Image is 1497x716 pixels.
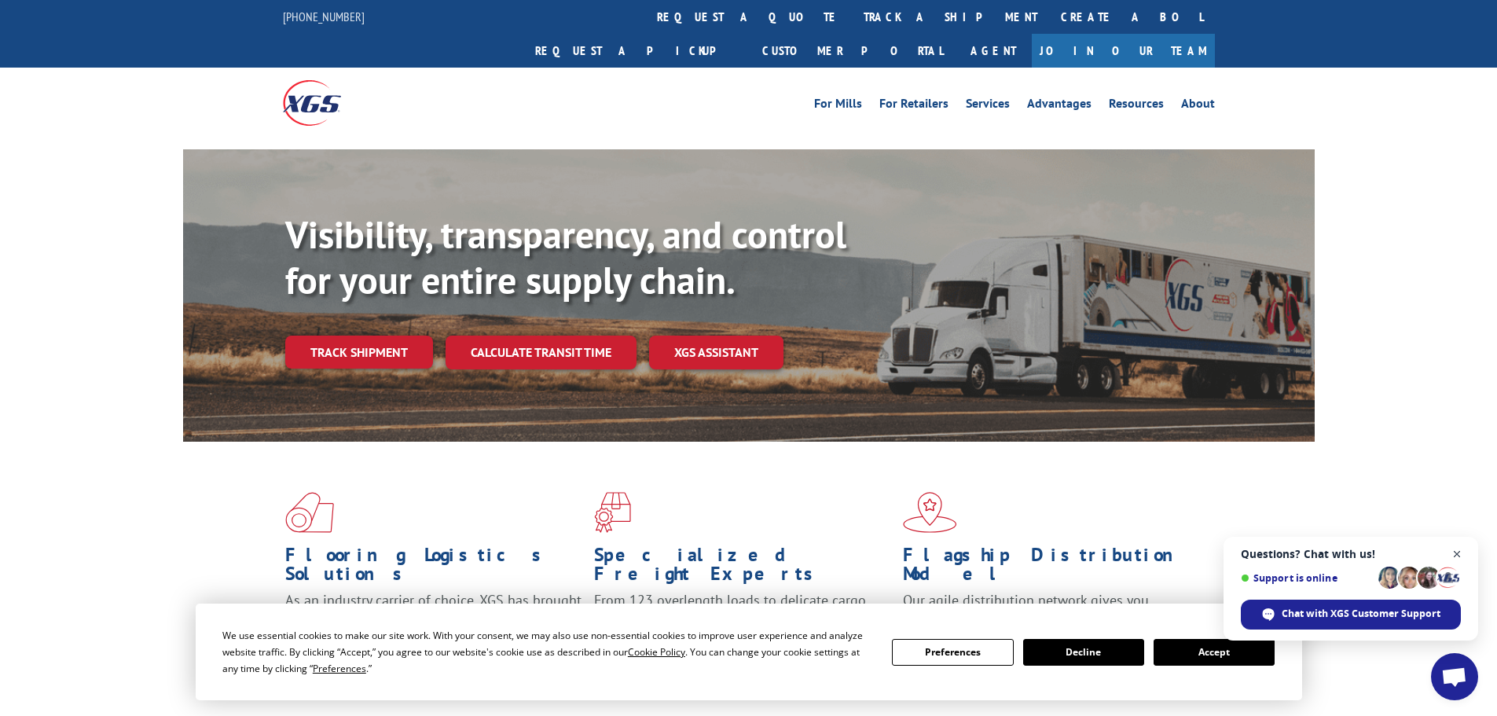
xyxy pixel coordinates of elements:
a: About [1181,97,1215,115]
span: Chat with XGS Customer Support [1282,607,1440,621]
img: xgs-icon-total-supply-chain-intelligence-red [285,492,334,533]
span: Support is online [1241,572,1373,584]
div: We use essential cookies to make our site work. With your consent, we may also use non-essential ... [222,627,873,677]
b: Visibility, transparency, and control for your entire supply chain. [285,210,846,304]
h1: Flooring Logistics Solutions [285,545,582,591]
a: For Retailers [879,97,948,115]
span: Cookie Policy [628,645,685,659]
img: xgs-icon-flagship-distribution-model-red [903,492,957,533]
h1: Specialized Freight Experts [594,545,891,591]
p: From 123 overlength loads to delicate cargo, our experienced staff knows the best way to move you... [594,591,891,661]
button: Preferences [892,639,1013,666]
a: [PHONE_NUMBER] [283,9,365,24]
a: Track shipment [285,336,433,369]
div: Chat with XGS Customer Support [1241,600,1461,630]
a: Calculate transit time [446,336,637,369]
span: Preferences [313,662,366,675]
a: Advantages [1027,97,1092,115]
div: Open chat [1431,653,1478,700]
span: As an industry carrier of choice, XGS has brought innovation and dedication to flooring logistics... [285,591,582,647]
h1: Flagship Distribution Model [903,545,1200,591]
a: Resources [1109,97,1164,115]
a: Join Our Team [1032,34,1215,68]
a: Services [966,97,1010,115]
span: Our agile distribution network gives you nationwide inventory management on demand. [903,591,1192,628]
a: Agent [955,34,1032,68]
img: xgs-icon-focused-on-flooring-red [594,492,631,533]
span: Questions? Chat with us! [1241,548,1461,560]
span: Close chat [1447,545,1467,564]
a: XGS ASSISTANT [649,336,783,369]
a: For Mills [814,97,862,115]
button: Decline [1023,639,1144,666]
div: Cookie Consent Prompt [196,604,1302,700]
a: Request a pickup [523,34,750,68]
a: Customer Portal [750,34,955,68]
button: Accept [1154,639,1275,666]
